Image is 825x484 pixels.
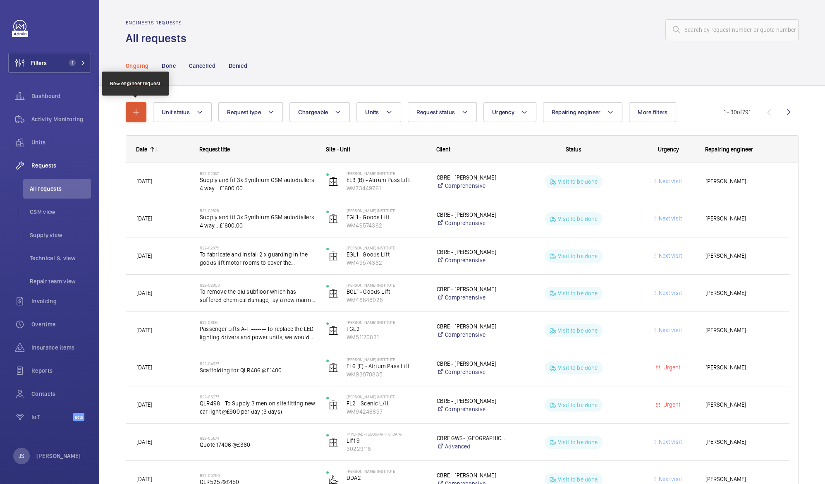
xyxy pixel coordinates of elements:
span: Repairing engineer [552,109,601,115]
img: elevator.svg [328,363,338,373]
button: Chargeable [289,102,350,122]
span: Repair team view [30,277,91,285]
span: [PERSON_NAME] [705,363,779,372]
span: Next visit [657,438,682,445]
p: Visit to be done [558,252,598,260]
span: [DATE] [136,364,152,371]
button: Repairing engineer [543,102,623,122]
span: Beta [73,413,84,421]
p: CBRE - [PERSON_NAME] [437,471,505,479]
span: QLR498 - To Supply 3 men on site fitting new car light @£900 per day (3 days) [200,399,316,416]
a: Comprehensive [437,331,505,339]
span: Units [365,109,379,115]
span: Request title [199,146,230,153]
span: Dashboard [31,92,91,100]
span: [DATE] [136,290,152,296]
p: Visit to be done [558,177,598,186]
p: CBRE - [PERSON_NAME] [437,397,505,405]
h2: R22-02637 [200,171,316,176]
p: CBRE - [PERSON_NAME] [437,322,505,331]
span: Request status [416,109,455,115]
p: WM49574362 [347,221,426,230]
p: WM93070835 [347,370,426,379]
span: IoT [31,413,73,421]
p: [PERSON_NAME] Institute [347,394,426,399]
a: Comprehensive [437,368,505,376]
p: [PERSON_NAME] Institute [347,245,426,250]
span: Passenger Lifts A-F ------- To replace the LED lighting drivers and power units, we would place t... [200,325,316,341]
h2: R22-05750 [200,473,316,478]
p: [PERSON_NAME] Institute [347,283,426,288]
span: Next visit [657,327,682,333]
h2: R22-02628 [200,208,316,213]
span: Urgent [662,401,680,408]
h2: R22-02853 [200,283,316,288]
span: Supply and fit 3x Synthium GSM autodiallers 4 way....£1600.00 [200,213,316,230]
span: Units [31,138,91,146]
p: [PERSON_NAME] Institute [347,469,426,474]
a: Comprehensive [437,182,505,190]
button: Urgency [483,102,536,122]
span: [PERSON_NAME] [705,326,779,335]
span: More filters [638,109,667,115]
img: elevator.svg [328,177,338,187]
span: [PERSON_NAME] [705,400,779,410]
h2: Engineers requests [126,20,191,26]
span: Next visit [657,178,682,184]
span: [DATE] [136,327,152,333]
span: [PERSON_NAME] [705,437,779,447]
h2: R22-03136 [200,320,316,325]
input: Search by request number or quote number [665,19,799,40]
p: [PERSON_NAME] [36,452,81,460]
span: Insurance items [31,343,91,352]
p: Visit to be done [558,215,598,223]
span: [DATE] [136,252,152,259]
img: elevator.svg [328,214,338,224]
span: Reports [31,367,91,375]
span: CSM view [30,208,91,216]
p: JS [19,452,24,460]
span: 1 - 30 791 [724,109,751,115]
p: Denied [229,62,247,70]
p: Imperial - [GEOGRAPHIC_DATA] [347,431,426,436]
p: CBRE - [PERSON_NAME] [437,173,505,182]
span: Supply view [30,231,91,239]
h2: R22-04937 [200,361,316,366]
span: Technical S. view [30,254,91,262]
span: [DATE] [136,178,152,184]
button: Request type [218,102,283,122]
p: WM49574362 [347,259,426,267]
span: To fabricate and install 2 x guarding in the goods lift motor rooms to cover the diverters and ov... [200,250,316,267]
p: CBRE - [PERSON_NAME] [437,211,505,219]
span: Urgency [658,146,679,153]
p: FL2 - Scenic L/H [347,399,426,407]
p: EGL1 - Goods Lift [347,213,426,221]
p: WM51170831 [347,333,426,341]
p: EL6 (E) - Atrium Pass Lift [347,362,426,370]
a: Advanced [437,442,505,450]
img: elevator.svg [328,400,338,410]
p: Visit to be done [558,289,598,297]
span: Activity Monitoring [31,115,91,123]
p: WM73449761 [347,184,426,192]
span: Urgent [662,364,680,371]
img: elevator.svg [328,288,338,298]
p: Visit to be done [558,364,598,372]
span: Next visit [657,215,682,222]
div: Date [136,146,147,153]
span: To remove the old subfloor which has suffered chemical damage, lay a new marine ply floor to the ... [200,288,316,304]
span: Next visit [657,252,682,259]
span: Contacts [31,390,91,398]
span: Urgency [492,109,514,115]
span: [PERSON_NAME] [705,288,779,298]
p: [PERSON_NAME] Institute [347,320,426,325]
p: CBRE GWS- [GEOGRAPHIC_DATA] ([GEOGRAPHIC_DATA]) [437,434,505,442]
p: Lift 9 [347,436,426,445]
h2: R22-02875 [200,245,316,250]
p: CBRE - [PERSON_NAME] [437,285,505,293]
span: [PERSON_NAME] [705,251,779,261]
button: Filters1 [8,53,91,73]
img: elevator.svg [328,326,338,335]
p: CBRE - [PERSON_NAME] [437,248,505,256]
p: Visit to be done [558,475,598,484]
